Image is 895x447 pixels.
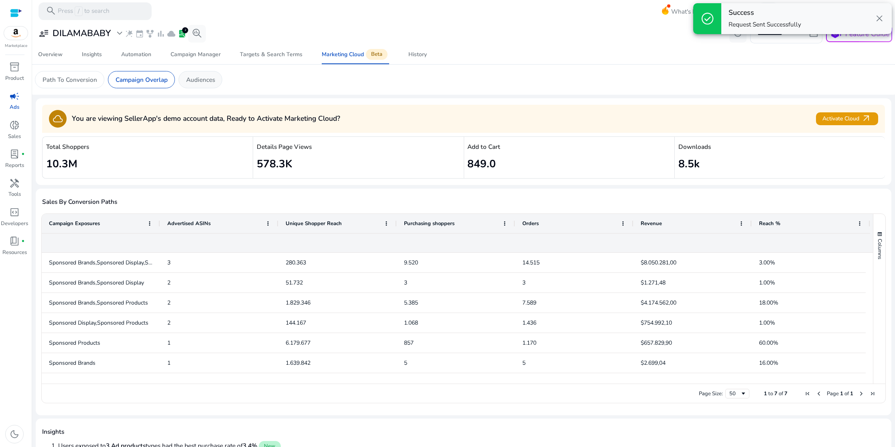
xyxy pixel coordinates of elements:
h4: Success [729,8,801,17]
div: Page Size [725,389,749,398]
span: school [829,27,842,40]
span: close [874,13,885,24]
span: 280.363 [286,259,306,266]
div: Previous Page [816,390,822,397]
span: bar_chart [156,29,165,38]
div: History [408,52,427,57]
span: Advertised ASINs [167,220,211,227]
div: Keyword (traffico) [89,47,133,53]
h5: Add to Cart [467,143,671,150]
span: 3.00% [759,259,775,266]
span: 1 [850,390,853,397]
span: Reach % [759,220,780,227]
p: Path To Conversion [43,75,97,84]
span: 1.170 [522,339,536,347]
span: 14.515 [522,259,540,266]
button: search_insights [188,25,206,43]
span: 3 [404,279,407,286]
span: refresh [733,28,743,39]
span: 1.068 [404,319,418,327]
div: First Page [804,390,811,397]
span: wand_stars [125,29,134,38]
span: 1 [764,390,767,397]
h5: Total Shoppers [46,143,250,150]
p: Tools [8,191,21,199]
span: Sponsored Brands,Sponsored Products [49,299,148,307]
h5: Details Page Views [257,143,460,150]
span: 1 [167,359,170,367]
span: 5 [522,359,526,367]
span: cloud [167,29,176,38]
span: $754.992,10 [641,319,672,327]
span: Revenue [641,220,662,227]
span: family_history [146,29,154,38]
p: Developers [1,220,28,228]
span: $657.829,90 [641,339,672,347]
div: [PERSON_NAME]: [DOMAIN_NAME] [21,21,115,27]
span: 7 [784,390,787,397]
span: 1.00% [759,279,775,286]
span: fiber_manual_record [21,240,25,243]
p: Audiences [186,75,215,84]
p: Ads [10,104,19,112]
h4: You are viewing SellerApp's demo account data, Ready to Activate Marketing Cloud? [72,114,340,123]
span: 7 [774,390,777,397]
span: 2 [167,299,170,307]
span: of [844,390,849,397]
button: Activate Cloudarrow_outward [816,112,878,125]
span: Sponsored Display,Sponsored Products [49,319,148,327]
h2: 849.0 [467,158,671,171]
span: 1 [840,390,843,397]
span: search_insights [192,28,202,39]
p: Press to search [58,6,110,16]
div: Marketing Cloud [322,51,389,58]
div: Page Size: [699,390,723,397]
span: Purchasing shoppers [404,220,455,227]
h5: Downloads [678,143,882,150]
span: search [46,6,56,16]
span: 6.179.677 [286,339,311,347]
p: Product [5,75,24,83]
div: Next Page [858,390,865,397]
span: 60.00% [759,339,778,347]
div: v 4.0.25 [22,13,39,19]
div: Campaign Manager [170,52,221,57]
span: Page [827,390,839,397]
span: $8.050.281,00 [641,259,676,266]
p: Sales [8,133,21,141]
span: $1.271,48 [641,279,666,286]
h2: 578.3K [257,158,460,171]
h2: 10.3M [46,158,250,171]
span: Sponsored Brands,Sponsored Display [49,279,144,286]
h2: 8.5k [678,158,882,171]
div: Dominio [42,47,61,53]
span: Sponsored Brands [49,359,95,367]
span: donut_small [9,120,20,130]
span: campaign [9,91,20,102]
span: to [768,390,773,397]
span: dark_mode [9,429,20,439]
div: 2 [182,27,188,33]
span: fiber_manual_record [21,152,25,156]
span: Campaign Exposures [49,220,100,227]
h5: Insights [42,428,885,435]
p: Reports [5,162,24,170]
p: Campaign Overlap [116,75,168,84]
span: book_4 [9,236,20,246]
span: 5 [404,359,407,367]
span: lab_profile [9,149,20,159]
span: Activate Cloud [822,114,871,124]
span: 16.00% [759,359,778,367]
span: code_blocks [9,207,20,217]
div: Targets & Search Terms [240,52,302,57]
img: website_grey.svg [13,21,19,27]
div: Automation [121,52,151,57]
span: check_circle [700,12,714,26]
span: lab_profile [178,29,187,38]
span: event [135,29,144,38]
span: 9.520 [404,259,418,266]
span: What's New [671,4,705,18]
div: 50 [729,390,740,397]
span: 1.436 [522,319,536,327]
span: 18.00% [759,299,778,307]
